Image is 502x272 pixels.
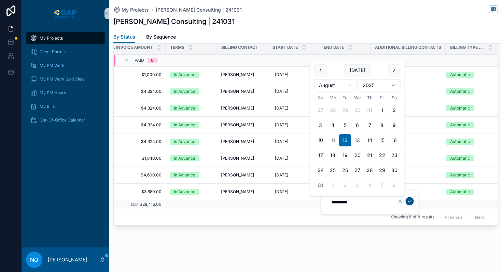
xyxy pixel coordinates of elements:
[26,46,105,58] a: Client Portals
[315,164,327,176] button: Sunday, August 24th, 2025
[174,172,195,178] div: In Advance
[391,214,434,220] span: Showing 8 of 8 results
[221,172,254,178] span: [PERSON_NAME]
[135,58,144,63] span: Paid
[315,149,327,161] button: Sunday, August 17th, 2025
[364,164,376,176] button: Thursday, August 28th, 2025
[339,149,351,161] button: Tuesday, August 19th, 2025
[26,87,105,99] a: My PM Hours
[22,27,109,135] div: scrollable content
[388,104,401,116] button: Saturday, August 2nd, 2025
[388,119,401,131] button: Saturday, August 9th, 2025
[113,6,149,13] a: My Projects
[174,105,195,111] div: In Advance
[40,49,66,55] span: Client Portals
[376,94,388,101] th: Friday
[324,45,344,50] span: End Date
[101,139,162,144] span: $4,324.00
[221,89,254,94] span: [PERSON_NAME]
[376,149,388,161] button: Friday, August 22nd, 2025
[315,134,327,146] button: Sunday, August 10th, 2025
[156,6,242,13] span: [PERSON_NAME] Consulting | 241031
[40,35,63,41] span: My Projects
[101,72,162,77] span: $1,000.00
[275,72,288,77] span: [DATE]
[53,8,78,19] img: App logo
[101,172,162,178] span: $4,600.00
[275,156,288,161] span: [DATE]
[275,189,288,195] span: [DATE]
[388,94,401,101] th: Saturday
[450,45,484,50] span: Billing Type (from Project)
[26,32,105,44] a: My Projects
[327,164,339,176] button: Monday, August 25th, 2025
[327,134,339,146] button: Today, Monday, August 11th, 2025
[450,72,470,78] div: Automatic
[344,64,371,76] button: [DATE]
[146,31,176,44] a: By Sequence
[327,104,339,116] button: Monday, July 28th, 2025
[388,149,401,161] button: Saturday, August 23rd, 2025
[376,119,388,131] button: Friday, August 8th, 2025
[327,94,339,101] th: Monday
[315,94,327,101] th: Sunday
[275,89,288,94] span: [DATE]
[113,31,135,44] a: By Status
[315,179,327,191] button: Sunday, August 31st, 2025
[174,72,195,78] div: In Advance
[101,89,162,94] span: $4,324.00
[275,105,288,111] span: [DATE]
[450,172,470,178] div: Automatic
[221,156,254,161] span: [PERSON_NAME]
[170,45,184,50] span: Terms
[315,104,327,116] button: Sunday, July 27th, 2025
[275,172,288,178] span: [DATE]
[339,104,351,116] button: Tuesday, July 29th, 2025
[388,134,401,146] button: Saturday, August 16th, 2025
[221,189,254,195] span: [PERSON_NAME]
[40,117,85,123] span: Out-Of-Office Calendar
[40,90,66,96] span: My PM Hours
[376,104,388,116] button: Friday, August 1st, 2025
[450,139,470,145] div: Automatic
[450,155,470,161] div: Automatic
[339,134,351,146] button: Tuesday, August 12th, 2025, selected
[40,76,85,82] span: My PM Work Split View
[221,72,254,77] span: [PERSON_NAME]
[364,119,376,131] button: Thursday, August 7th, 2025
[327,119,339,131] button: Monday, August 4th, 2025
[376,134,388,146] button: Friday, August 15th, 2025
[26,73,105,85] a: My PM Work Split View
[48,256,87,263] p: [PERSON_NAME]
[273,45,298,50] span: Start Date
[351,149,364,161] button: Wednesday, August 20th, 2025
[375,45,441,50] span: Additional Billing Contacts
[26,59,105,72] a: My PM Work
[174,88,195,95] div: In Advance
[450,122,470,128] div: Automatic
[364,149,376,161] button: Thursday, August 21st, 2025
[174,155,195,161] div: In Advance
[388,164,401,176] button: Saturday, August 30th, 2025
[275,139,288,144] span: [DATE]
[101,189,162,195] span: $3,680.00
[376,164,388,176] button: Friday, August 29th, 2025
[174,189,195,195] div: In Advance
[131,203,138,206] small: Sum
[351,164,364,176] button: Wednesday, August 27th, 2025
[221,45,258,50] span: Billing Contact
[30,256,38,264] span: NO
[315,94,401,191] table: August 2025
[351,104,364,116] button: Wednesday, July 30th, 2025
[364,134,376,146] button: Thursday, August 14th, 2025
[351,179,364,191] button: Wednesday, September 3rd, 2025
[339,164,351,176] button: Tuesday, August 26th, 2025
[327,179,339,191] button: Monday, September 1st, 2025
[364,104,376,116] button: Thursday, July 31st, 2025
[450,189,470,195] div: Automatic
[146,33,176,40] span: By Sequence
[351,94,364,101] th: Wednesday
[450,88,470,95] div: Automatic
[26,114,105,126] a: Out-Of-Office Calendar
[275,122,288,128] span: [DATE]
